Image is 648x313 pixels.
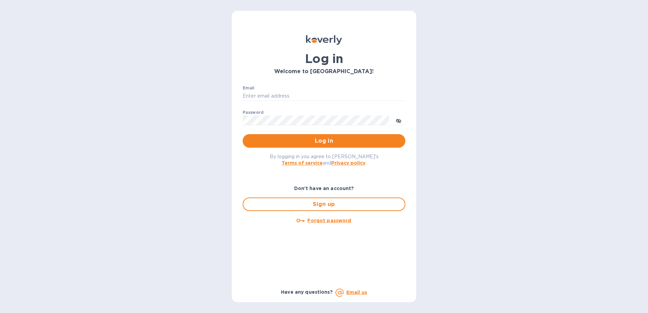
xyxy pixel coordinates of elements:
[270,154,379,166] span: By logging in you agree to [PERSON_NAME]'s and .
[346,290,367,295] a: Email us
[294,186,354,191] b: Don't have an account?
[243,91,405,101] input: Enter email address
[243,86,255,90] label: Email
[331,160,365,166] a: Privacy policy
[248,137,400,145] span: Log in
[281,289,333,295] b: Have any questions?
[306,35,342,45] img: Koverly
[243,134,405,148] button: Log in
[243,68,405,75] h3: Welcome to [GEOGRAPHIC_DATA]!
[249,200,399,208] span: Sign up
[243,51,405,66] h1: Log in
[243,110,263,114] label: Password
[282,160,323,166] a: Terms of service
[307,218,351,223] u: Forgot password
[392,113,405,127] button: toggle password visibility
[243,197,405,211] button: Sign up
